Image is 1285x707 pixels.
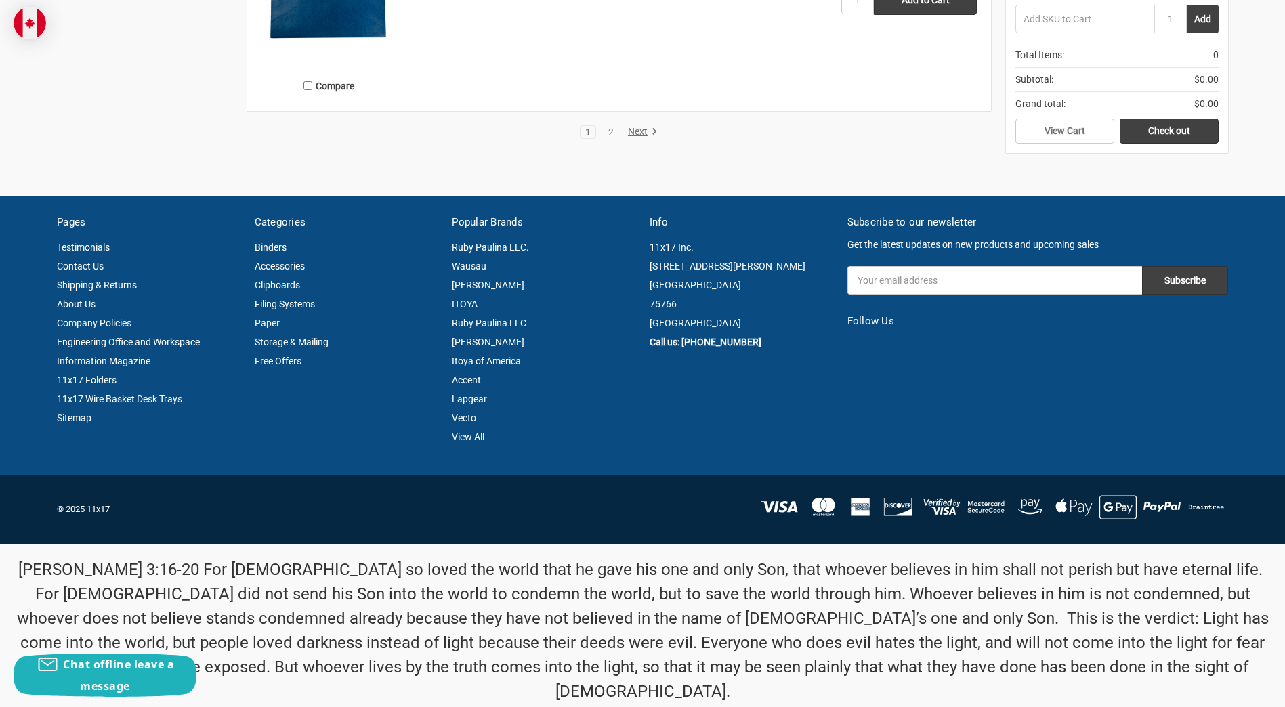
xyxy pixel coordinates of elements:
button: Chat offline leave a message [14,654,196,697]
h5: Pages [57,215,240,230]
address: 11x17 Inc. [STREET_ADDRESS][PERSON_NAME] [GEOGRAPHIC_DATA] 75766 [GEOGRAPHIC_DATA] [650,238,833,333]
a: Free Offers [255,356,301,366]
label: Compare [261,74,397,97]
img: duty and tax information for Canada [14,7,46,39]
a: Storage & Mailing [255,337,329,347]
a: Sitemap [57,412,91,423]
p: © 2025 11x17 [57,502,635,516]
a: Binders [255,242,287,253]
a: View Cart [1015,119,1114,144]
a: Clipboards [255,280,300,291]
a: [PERSON_NAME] [452,337,524,347]
p: Get the latest updates on new products and upcoming sales [847,238,1228,252]
input: Subscribe [1142,266,1228,295]
a: Accent [452,374,481,385]
input: Your email address [847,266,1142,295]
a: Filing Systems [255,299,315,309]
a: Contact Us [57,261,104,272]
a: [PERSON_NAME] [452,280,524,291]
a: Testimonials [57,242,110,253]
a: Paper [255,318,280,328]
a: Company Policies [57,318,131,328]
input: Add SKU to Cart [1015,5,1154,33]
span: $0.00 [1194,97,1219,111]
h5: Subscribe to our newsletter [847,215,1228,230]
h5: Categories [255,215,438,230]
a: 11x17 Folders [57,374,117,385]
a: Shipping & Returns [57,280,137,291]
a: Lapgear [452,393,487,404]
span: 0 [1213,48,1219,62]
span: Subtotal: [1015,72,1053,87]
span: Total Items: [1015,48,1064,62]
a: Wausau [452,261,486,272]
h5: Info [650,215,833,230]
a: ITOYA [452,299,478,309]
a: Call us: [PHONE_NUMBER] [650,337,761,347]
h5: Popular Brands [452,215,635,230]
a: 1 [581,127,595,137]
span: $0.00 [1194,72,1219,87]
a: Check out [1120,119,1219,144]
a: Vecto [452,412,476,423]
a: View All [452,431,484,442]
a: 2 [604,127,618,137]
a: Next [623,126,658,138]
a: Ruby Paulina LLC. [452,242,529,253]
span: Grand total: [1015,97,1066,111]
a: 11x17 Wire Basket Desk Trays [57,393,182,404]
input: Compare [303,81,312,90]
a: Engineering Office and Workspace Information Magazine [57,337,200,366]
a: Accessories [255,261,305,272]
button: Add [1187,5,1219,33]
h5: Follow Us [847,314,1228,329]
a: About Us [57,299,96,309]
a: Itoya of America [452,356,521,366]
a: Ruby Paulina LLC [452,318,526,328]
p: [PERSON_NAME] 3:16-20 For [DEMOGRAPHIC_DATA] so loved the world that he gave his one and only Son... [7,557,1278,704]
span: Chat offline leave a message [63,657,174,693]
